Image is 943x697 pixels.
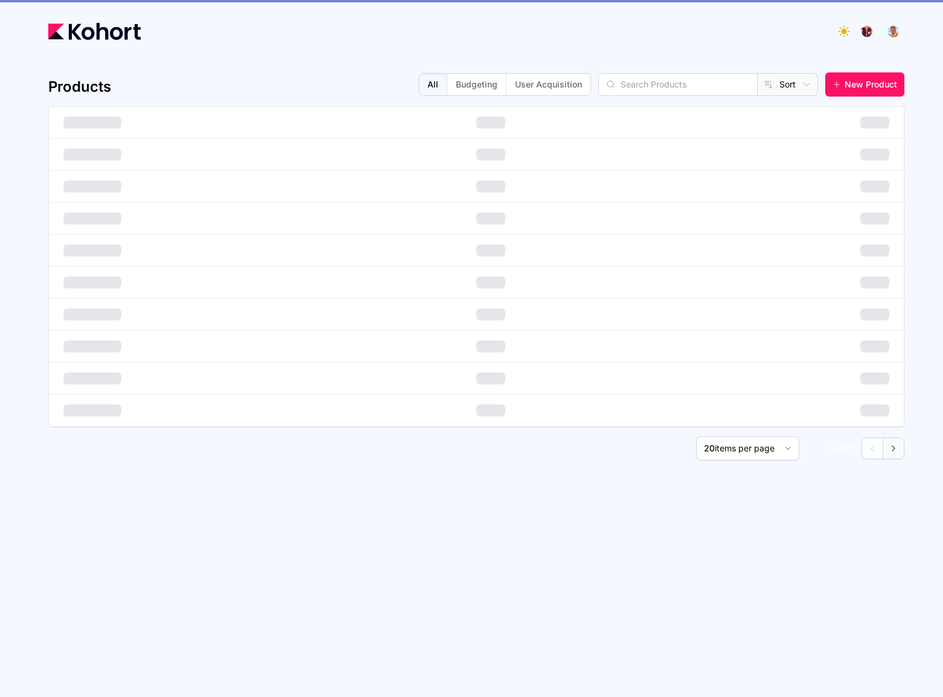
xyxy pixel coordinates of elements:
span: - [832,443,836,453]
button: User Acquisition [506,74,590,95]
img: logo_TreesPlease_20230726120307121221.png [861,25,873,37]
button: New Product [825,72,904,97]
button: Budgeting [447,74,506,95]
img: Kohort logo [48,23,141,40]
span: Sort [779,78,796,91]
span: items per page [715,443,775,453]
span: New Product [845,78,897,91]
span: 1 [828,443,832,453]
input: Search Products [599,74,757,95]
span: of [841,443,849,453]
h4: Products [48,77,111,97]
button: 20items per page [696,436,799,460]
span: 0 [849,443,854,453]
button: All [419,74,447,95]
span: 20 [704,443,715,453]
span: 0 [836,443,841,453]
